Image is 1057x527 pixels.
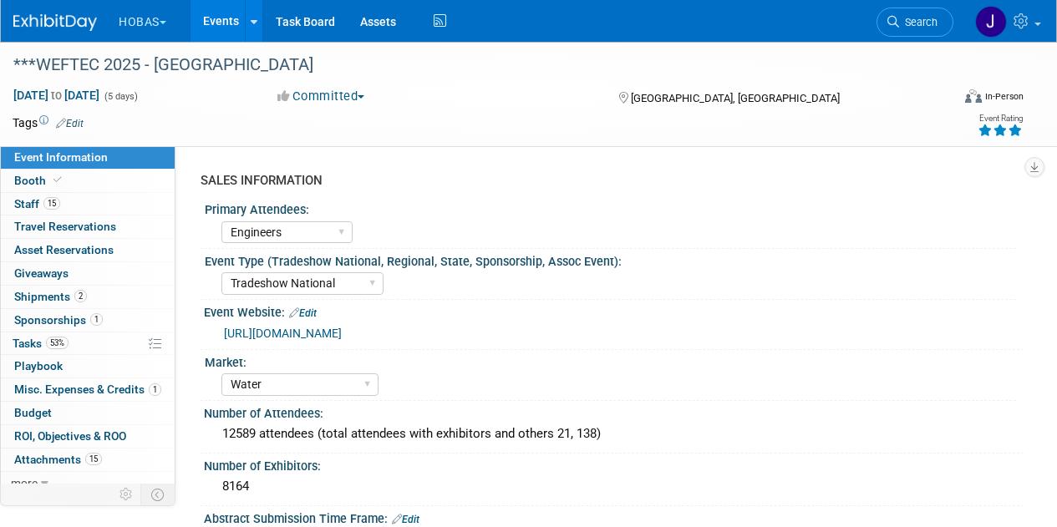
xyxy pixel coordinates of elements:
a: Edit [289,307,317,319]
div: ***WEFTEC 2025 - [GEOGRAPHIC_DATA] [8,50,938,80]
div: 12589 attendees (total attendees with exhibitors and others 21, 138) [216,421,1011,447]
a: [URL][DOMAIN_NAME] [224,327,342,340]
a: Staff15 [1,193,175,215]
img: ExhibitDay [13,14,97,31]
span: Event Information [14,150,108,164]
a: Budget [1,402,175,424]
span: more [11,476,38,489]
span: Shipments [14,290,87,303]
span: (5 days) [103,91,138,102]
span: 1 [90,313,103,326]
span: Sponsorships [14,313,103,327]
img: Jeffrey LeBlanc [975,6,1007,38]
span: Giveaways [14,266,69,280]
a: more [1,472,175,494]
a: Asset Reservations [1,239,175,261]
span: 15 [43,197,60,210]
a: Booth [1,170,175,192]
a: Tasks53% [1,332,175,355]
div: Event Website: [204,300,1024,322]
div: In-Person [984,90,1024,103]
a: Shipments2 [1,286,175,308]
span: Search [899,16,938,28]
div: SALES INFORMATION [201,172,1011,190]
span: to [48,89,64,102]
img: Format-Inperson.png [965,89,982,103]
a: Misc. Expenses & Credits1 [1,378,175,401]
td: Tags [13,114,84,131]
div: Event Format [876,87,1024,112]
span: Playbook [14,359,63,372]
span: Travel Reservations [14,220,116,233]
a: Playbook [1,355,175,378]
div: Primary Attendees: [205,197,1016,218]
a: Edit [56,118,84,129]
div: 8164 [216,474,1011,499]
td: Toggle Event Tabs [141,484,175,505]
a: Search [877,8,953,37]
a: Event Information [1,146,175,169]
span: 15 [85,453,102,465]
div: Market: [205,350,1016,371]
a: Giveaways [1,262,175,285]
span: [DATE] [DATE] [13,88,100,103]
span: Tasks [13,337,69,350]
span: 1 [149,383,161,396]
a: Travel Reservations [1,215,175,238]
div: Number of Exhibitors: [204,454,1024,474]
a: ROI, Objectives & ROO [1,425,175,448]
a: Attachments15 [1,448,175,471]
div: Number of Attendees: [204,401,1024,422]
td: Personalize Event Tab Strip [112,484,141,505]
button: Committed [272,88,371,105]
span: [GEOGRAPHIC_DATA], [GEOGRAPHIC_DATA] [631,92,840,104]
span: Attachments [14,453,102,466]
i: Booth reservation complete [53,175,62,185]
div: Event Rating [978,114,1023,123]
a: Edit [392,514,419,525]
span: Asset Reservations [14,243,114,256]
span: Budget [14,406,52,419]
span: Staff [14,197,60,210]
span: Misc. Expenses & Credits [14,383,161,396]
span: ROI, Objectives & ROO [14,429,126,443]
span: 53% [46,337,69,349]
a: Sponsorships1 [1,309,175,332]
span: Booth [14,174,65,187]
span: 2 [74,290,87,302]
div: Event Type (Tradeshow National, Regional, State, Sponsorship, Assoc Event): [205,249,1016,270]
